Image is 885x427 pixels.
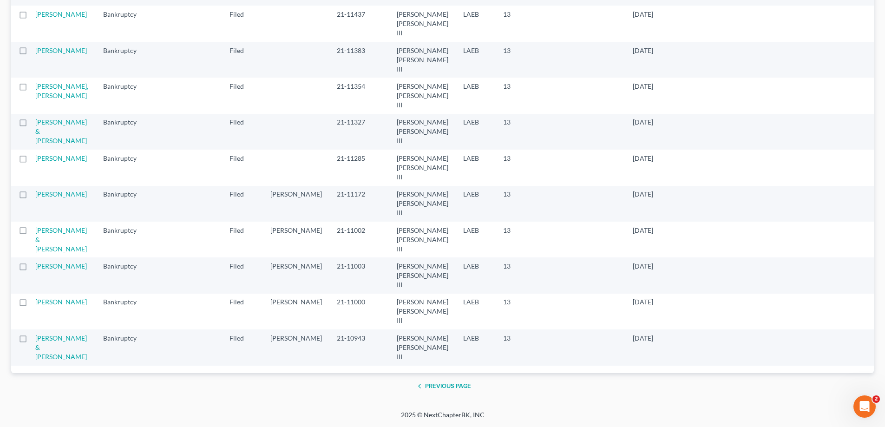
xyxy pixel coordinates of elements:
td: Filed [222,294,263,329]
td: [DATE] [625,114,680,150]
td: 21-11383 [329,42,389,78]
a: [PERSON_NAME] [35,46,87,54]
span: 2 [872,395,880,403]
td: 21-11003 [329,257,389,293]
td: Filed [222,42,263,78]
td: Filed [222,257,263,293]
td: [PERSON_NAME] [PERSON_NAME] III [389,186,456,222]
td: Filed [222,186,263,222]
td: [DATE] [625,150,680,185]
td: 13 [496,186,542,222]
td: 21-11437 [329,6,389,41]
td: [PERSON_NAME] [PERSON_NAME] III [389,294,456,329]
td: 13 [496,294,542,329]
td: [DATE] [625,294,680,329]
td: 13 [496,222,542,257]
td: Filed [222,329,263,365]
a: [PERSON_NAME] & [PERSON_NAME] [35,334,87,361]
td: LAEB [456,114,496,150]
td: LAEB [456,329,496,365]
td: Filed [222,78,263,113]
td: [PERSON_NAME] [PERSON_NAME] III [389,329,456,365]
td: 21-10943 [329,329,389,365]
td: Bankruptcy [96,78,154,113]
td: Filed [222,222,263,257]
a: [PERSON_NAME] [35,190,87,198]
td: [DATE] [625,222,680,257]
td: 13 [496,6,542,41]
td: [PERSON_NAME] [263,294,329,329]
td: Bankruptcy [96,150,154,185]
td: [PERSON_NAME] [263,222,329,257]
td: Filed [222,114,263,150]
a: [PERSON_NAME] [35,298,87,306]
td: 13 [496,257,542,293]
td: [DATE] [625,257,680,293]
td: [DATE] [625,329,680,365]
td: 13 [496,42,542,78]
td: Bankruptcy [96,257,154,293]
td: LAEB [456,42,496,78]
td: 21-11002 [329,222,389,257]
td: Bankruptcy [96,114,154,150]
td: Bankruptcy [96,329,154,365]
td: [PERSON_NAME] [PERSON_NAME] III [389,78,456,113]
td: LAEB [456,150,496,185]
td: [DATE] [625,42,680,78]
td: [PERSON_NAME] [PERSON_NAME] III [389,114,456,150]
td: LAEB [456,222,496,257]
td: LAEB [456,186,496,222]
td: 21-11172 [329,186,389,222]
td: 13 [496,150,542,185]
a: [PERSON_NAME], [PERSON_NAME] [35,82,88,99]
td: 21-11327 [329,114,389,150]
td: Bankruptcy [96,294,154,329]
td: Filed [222,6,263,41]
a: [PERSON_NAME] & [PERSON_NAME] [35,118,87,145]
a: [PERSON_NAME] [35,262,87,270]
td: 13 [496,78,542,113]
a: [PERSON_NAME] [35,10,87,18]
td: Bankruptcy [96,222,154,257]
td: Bankruptcy [96,6,154,41]
td: LAEB [456,294,496,329]
button: Previous Page [414,381,471,392]
td: 21-11000 [329,294,389,329]
td: Bankruptcy [96,186,154,222]
td: LAEB [456,6,496,41]
td: [PERSON_NAME] [PERSON_NAME] III [389,42,456,78]
td: LAEB [456,78,496,113]
td: [DATE] [625,186,680,222]
td: [PERSON_NAME] [PERSON_NAME] III [389,150,456,185]
td: LAEB [456,257,496,293]
td: 13 [496,329,542,365]
td: [PERSON_NAME] [PERSON_NAME] III [389,257,456,293]
a: [PERSON_NAME] [35,154,87,162]
td: Filed [222,150,263,185]
div: 2025 © NextChapterBK, INC [178,410,708,427]
td: [PERSON_NAME] [PERSON_NAME] III [389,6,456,41]
td: [PERSON_NAME] [263,329,329,365]
td: [DATE] [625,6,680,41]
td: 21-11354 [329,78,389,113]
td: [DATE] [625,78,680,113]
td: [PERSON_NAME] [PERSON_NAME] III [389,222,456,257]
td: Bankruptcy [96,42,154,78]
td: [PERSON_NAME] [263,186,329,222]
td: 21-11285 [329,150,389,185]
iframe: Intercom live chat [853,395,876,418]
td: 13 [496,114,542,150]
td: [PERSON_NAME] [263,257,329,293]
a: [PERSON_NAME] & [PERSON_NAME] [35,226,87,253]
